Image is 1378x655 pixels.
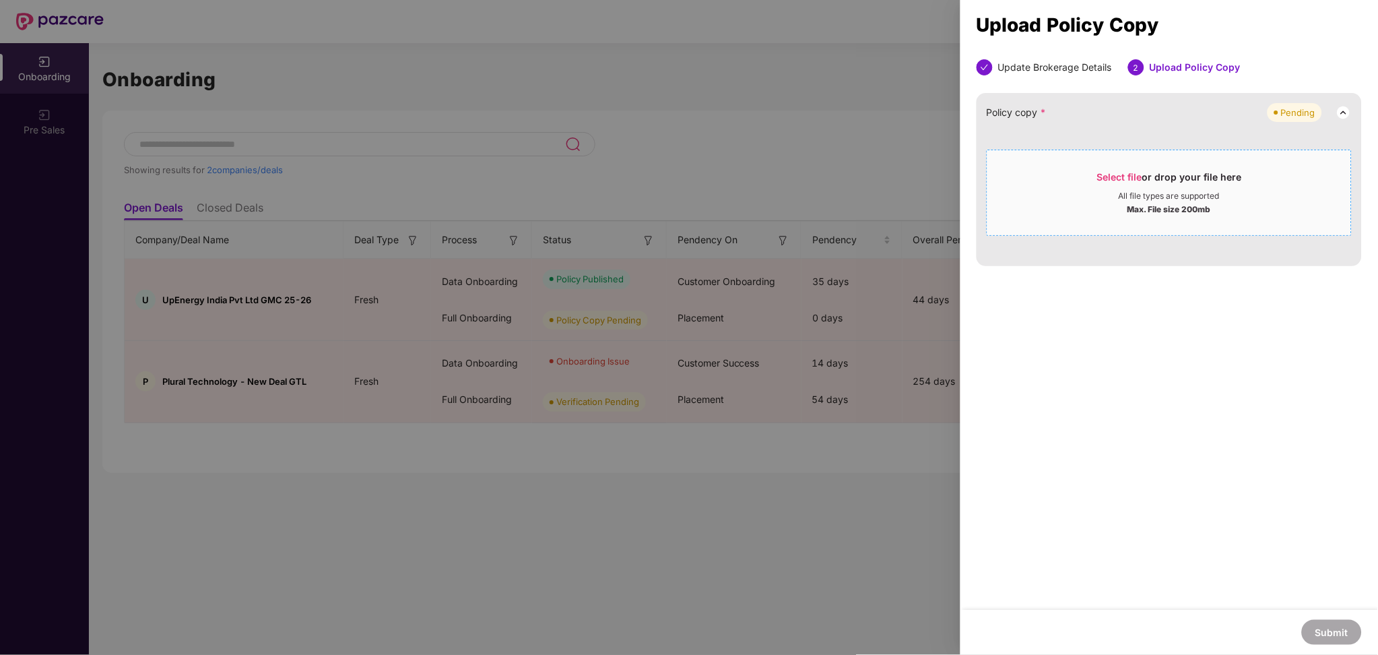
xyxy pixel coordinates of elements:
[1336,104,1352,121] img: svg+xml;base64,PHN2ZyB3aWR0aD0iMjQiIGhlaWdodD0iMjQiIHZpZXdCb3g9IjAgMCAyNCAyNCIgZmlsbD0ibm9uZSIgeG...
[977,18,1362,32] div: Upload Policy Copy
[1097,170,1242,191] div: or drop your file here
[1150,59,1241,75] div: Upload Policy Copy
[1302,620,1362,645] button: Submit
[998,59,1112,75] div: Update Brokerage Details
[981,63,989,71] span: check
[1127,201,1211,215] div: Max. File size 200mb
[1134,63,1139,73] span: 2
[1097,171,1142,183] span: Select file
[1119,191,1220,201] div: All file types are supported
[1281,106,1315,119] div: Pending
[987,105,1047,120] span: Policy copy
[987,160,1351,225] span: Select fileor drop your file hereAll file types are supportedMax. File size 200mb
